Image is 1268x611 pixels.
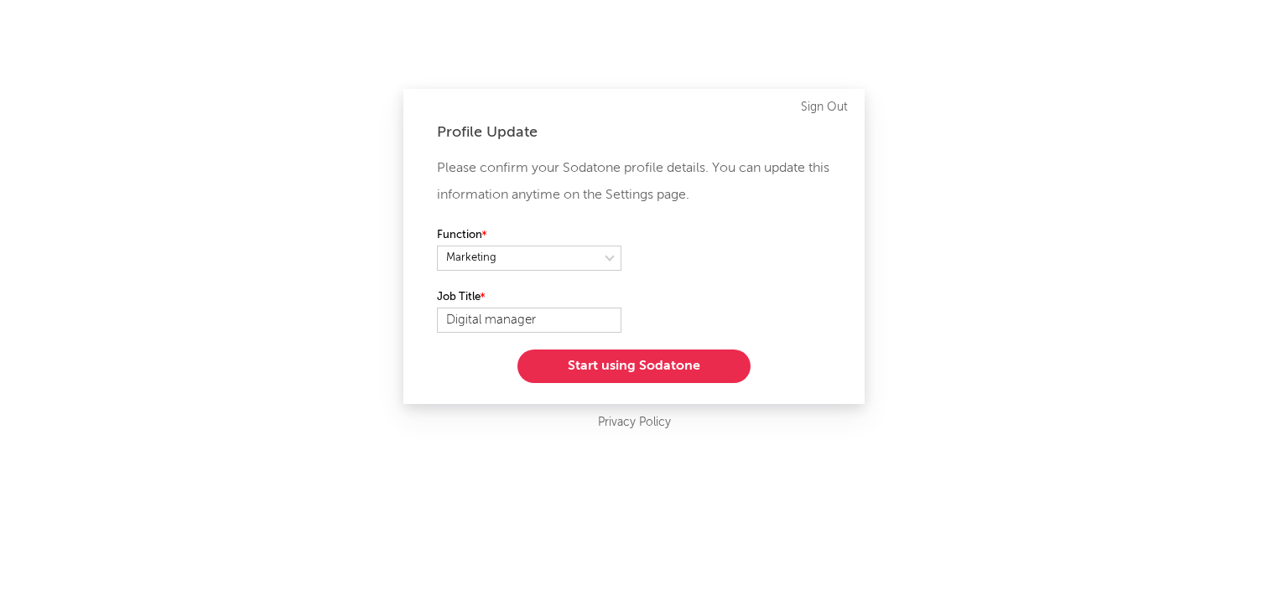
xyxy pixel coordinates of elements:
button: Start using Sodatone [517,350,751,383]
p: Please confirm your Sodatone profile details. You can update this information anytime on the Sett... [437,155,831,209]
a: Privacy Policy [598,412,671,433]
div: Profile Update [437,122,831,142]
a: Sign Out [801,97,848,117]
label: Function [437,225,621,246]
label: Job Title [437,287,621,308]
